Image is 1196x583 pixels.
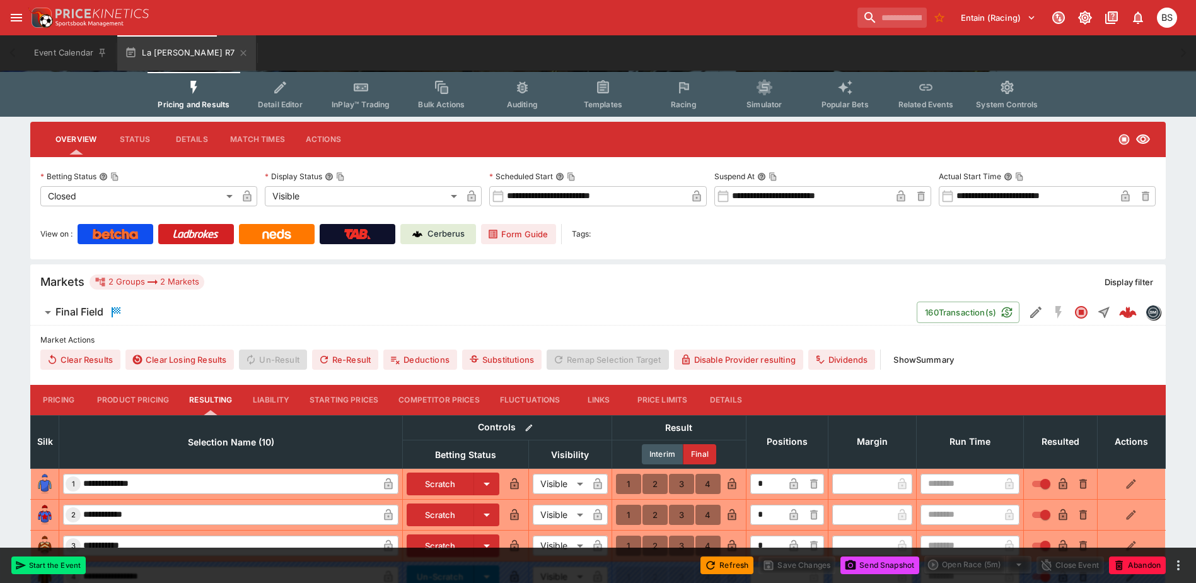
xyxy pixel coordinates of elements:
[325,172,334,181] button: Display StatusCopy To Clipboard
[26,35,115,71] button: Event Calendar
[481,224,556,244] a: Form Guide
[584,100,622,109] span: Templates
[697,385,754,415] button: Details
[642,505,668,525] button: 2
[1023,415,1097,468] th: Resulted
[220,124,295,155] button: Match Times
[828,415,916,468] th: Margin
[671,100,697,109] span: Racing
[929,8,949,28] button: No Bookmarks
[521,420,537,436] button: Bulk edit
[1153,4,1181,32] button: Brendan Scoble
[683,444,716,464] button: Final
[69,541,78,550] span: 3
[407,534,474,557] button: Scratch
[30,300,917,325] button: Final Field
[40,331,1156,350] label: Market Actions
[746,100,782,109] span: Simulator
[953,8,1043,28] button: Select Tenant
[1109,558,1166,570] span: Mark an event as closed and abandoned.
[28,5,53,30] img: PriceKinetics Logo
[1127,6,1149,29] button: Notifications
[976,100,1038,109] span: System Controls
[55,21,124,26] img: Sportsbook Management
[1115,300,1141,325] a: 807f52e0-3b15-49b2-8993-ed29040594b4
[555,172,564,181] button: Scheduled StartCopy To Clipboard
[674,350,803,370] button: Disable Provider resulting
[312,350,378,370] button: Re-Result
[507,100,538,109] span: Auditing
[30,385,87,415] button: Pricing
[572,224,591,244] label: Tags:
[1118,133,1130,146] svg: Closed
[533,536,588,556] div: Visible
[179,385,242,415] button: Resulting
[1074,305,1089,320] svg: Closed
[533,505,588,525] div: Visible
[336,172,345,181] button: Copy To Clipboard
[258,100,303,109] span: Detail Editor
[5,6,28,29] button: open drawer
[1146,305,1160,319] img: betmakers
[808,350,875,370] button: Dividends
[898,100,953,109] span: Related Events
[1070,301,1093,324] button: Closed
[40,350,120,370] button: Clear Results
[695,536,721,556] button: 4
[93,229,138,239] img: Betcha
[700,556,753,574] button: Refresh
[1146,305,1161,320] div: betmakers
[939,171,1001,182] p: Actual Start Time
[31,415,59,468] th: Silk
[1097,272,1161,292] button: Display filter
[840,556,919,574] button: Send Snapshot
[616,536,641,556] button: 1
[1093,301,1115,324] button: Straight
[886,350,961,370] button: ShowSummary
[427,228,465,240] p: Cerberus
[612,415,746,440] th: Result
[1109,556,1166,574] button: Abandon
[243,385,299,415] button: Liability
[571,385,627,415] button: Links
[107,124,163,155] button: Status
[489,171,553,182] p: Scheduled Start
[265,171,322,182] p: Display Status
[642,474,668,494] button: 2
[917,302,1019,323] button: 160Transaction(s)
[69,510,78,519] span: 2
[462,350,542,370] button: Substitutions
[1171,558,1186,573] button: more
[746,415,828,468] th: Positions
[1100,6,1123,29] button: Documentation
[295,124,352,155] button: Actions
[163,124,220,155] button: Details
[174,435,288,450] span: Selection Name (10)
[1157,8,1177,28] div: Brendan Scoble
[1135,132,1151,147] svg: Visible
[769,172,777,181] button: Copy To Clipboard
[822,100,869,109] span: Popular Bets
[299,385,388,415] button: Starting Prices
[400,224,476,244] a: Cerberus
[383,350,457,370] button: Deductions
[125,350,234,370] button: Clear Losing Results
[567,172,576,181] button: Copy To Clipboard
[924,556,1031,574] div: split button
[714,171,755,182] p: Suspend At
[87,385,179,415] button: Product Pricing
[1004,172,1013,181] button: Actual Start TimeCopy To Clipboard
[533,474,588,494] div: Visible
[407,503,474,526] button: Scratch
[55,305,103,319] h6: Final Field
[35,536,55,556] img: runner 3
[669,536,694,556] button: 3
[490,385,571,415] button: Fluctuations
[642,444,683,464] button: Interim
[695,474,721,494] button: 4
[173,229,219,239] img: Ladbrokes
[421,447,510,462] span: Betting Status
[239,350,306,370] span: Un-Result
[344,229,371,239] img: TabNZ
